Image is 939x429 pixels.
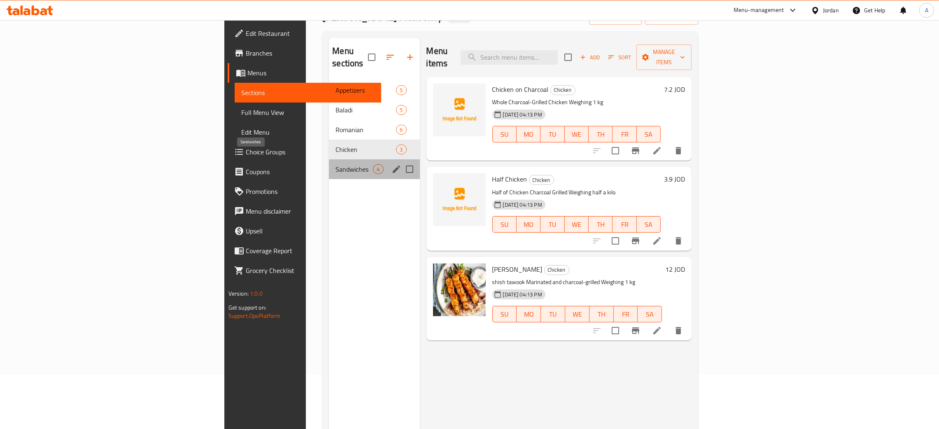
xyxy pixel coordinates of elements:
img: Chicken on Charcoal [433,84,486,136]
span: Select section [559,49,577,66]
span: Coupons [246,167,375,177]
span: Chicken [551,85,575,95]
button: FR [614,306,638,322]
span: 6 [396,126,406,134]
button: WE [565,306,589,322]
a: Edit Menu [235,122,381,142]
input: search [461,50,558,65]
span: Coverage Report [246,246,375,256]
span: TH [592,219,609,231]
span: Menu disclaimer [246,206,375,216]
div: Appetizers5 [329,80,419,100]
a: Choice Groups [228,142,381,162]
div: Baladi5 [329,100,419,120]
span: import [596,12,635,22]
span: Sort [608,53,631,62]
span: FR [616,219,633,231]
span: Get support on: [228,302,266,313]
span: TH [593,308,610,320]
div: items [373,164,383,174]
button: FR [613,216,636,233]
a: Upsell [228,221,381,241]
div: Chicken [550,85,576,95]
span: SA [641,308,659,320]
span: Select to update [607,322,624,339]
div: items [396,105,406,115]
span: Sort sections [380,47,400,67]
span: SU [496,128,513,140]
a: Edit menu item [652,236,662,246]
div: items [396,125,406,135]
div: Sandwiches4edit [329,159,419,179]
span: SU [496,219,513,231]
span: Chicken [545,265,569,275]
span: Manage items [643,47,685,68]
button: TH [589,216,613,233]
button: TU [541,216,564,233]
span: MO [520,128,537,140]
span: TH [592,128,609,140]
img: Half Chicken [433,173,486,226]
h2: Menu items [426,45,451,70]
button: TH [589,126,613,142]
span: 5 [396,106,406,114]
button: Branch-specific-item [626,141,645,161]
span: Menus [247,68,375,78]
span: Sort items [603,51,636,64]
span: FR [616,128,633,140]
button: SU [492,216,517,233]
span: Half Chicken [492,173,527,185]
span: Full Menu View [241,107,375,117]
button: TU [541,306,565,322]
a: Edit Restaurant [228,23,381,43]
span: [DATE] 04:13 PM [500,291,545,298]
span: WE [568,219,585,231]
a: Edit menu item [652,326,662,336]
button: delete [669,141,688,161]
span: Upsell [246,226,375,236]
span: Chicken [336,145,396,154]
button: SU [492,306,517,322]
span: Choice Groups [246,147,375,157]
button: Branch-specific-item [626,321,645,340]
a: Promotions [228,182,381,201]
button: WE [565,216,589,233]
span: 1.0.0 [250,288,263,299]
span: Version: [228,288,249,299]
button: Branch-specific-item [626,231,645,251]
span: [PERSON_NAME] [492,263,543,275]
button: Sort [606,51,633,64]
button: edit [390,163,403,175]
span: Chicken [529,175,554,185]
span: TU [544,308,562,320]
span: FR [617,308,635,320]
button: TU [541,126,564,142]
a: Menu disclaimer [228,201,381,221]
a: Sections [235,83,381,103]
span: export [652,12,692,22]
div: items [396,145,406,154]
button: SU [492,126,517,142]
span: Sandwiches [336,164,373,174]
span: Baladi [336,105,396,115]
p: Half of Chicken Charcoal Grilled Weighing half a kilo [492,187,661,198]
button: MO [517,126,541,142]
span: TU [544,219,561,231]
span: [DATE] 04:13 PM [500,201,545,209]
div: Romanian6 [329,120,419,140]
span: MO [520,219,537,231]
button: SA [637,216,661,233]
a: Coupons [228,162,381,182]
span: [DATE] 04:13 PM [500,111,545,119]
a: Full Menu View [235,103,381,122]
button: SA [638,306,662,322]
button: TH [589,306,614,322]
button: Add [577,51,603,64]
a: Coverage Report [228,241,381,261]
span: SA [640,219,657,231]
span: Appetizers [336,85,396,95]
span: Select to update [607,142,624,159]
